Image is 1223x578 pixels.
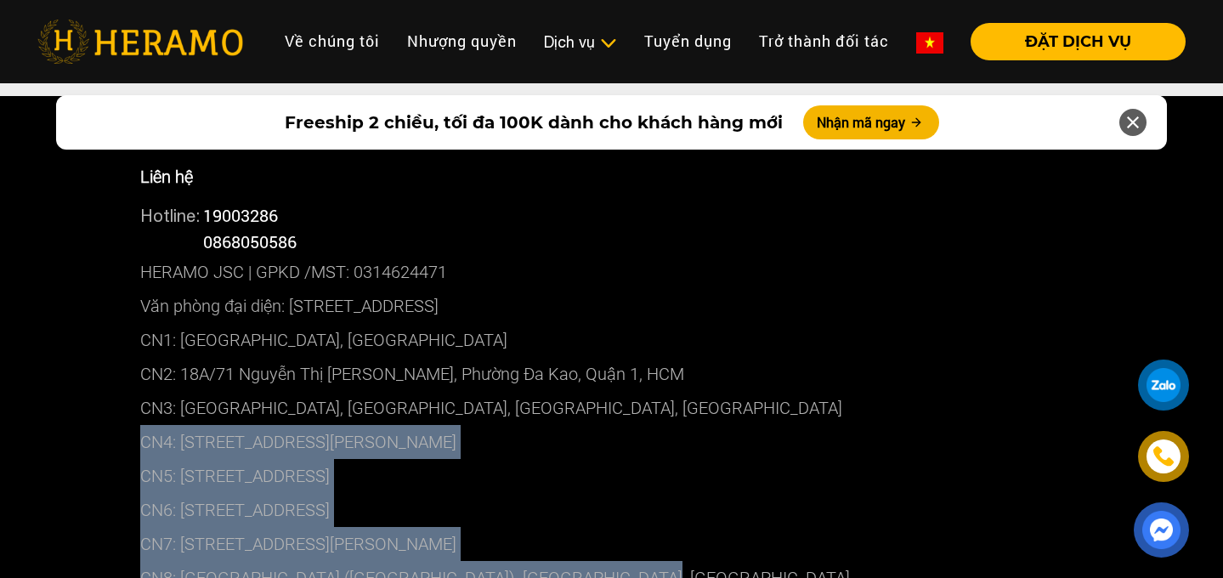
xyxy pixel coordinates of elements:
a: phone-icon [1141,433,1186,479]
p: CN2: 18A/71 Nguyễn Thị [PERSON_NAME], Phường Đa Kao, Quận 1, HCM [140,357,1084,391]
p: Văn phòng đại diện: [STREET_ADDRESS] [140,289,1084,323]
button: Nhận mã ngay [803,105,939,139]
a: 19003286 [203,204,278,226]
a: Tuyển dụng [631,23,745,59]
p: CN4: [STREET_ADDRESS][PERSON_NAME] [140,425,1084,459]
img: subToggleIcon [599,35,617,52]
p: HERAMO JSC | GPKD /MST: 0314624471 [140,255,1084,289]
p: CN5: [STREET_ADDRESS] [140,459,1084,493]
img: phone-icon [1151,445,1175,469]
span: 0868050586 [203,230,297,252]
a: ĐẶT DỊCH VỤ [957,34,1186,49]
p: Liên hệ [140,164,1084,190]
img: vn-flag.png [916,32,943,54]
button: ĐẶT DỊCH VỤ [971,23,1186,60]
a: Về chúng tôi [271,23,394,59]
span: Freeship 2 chiều, tối đa 100K dành cho khách hàng mới [285,110,783,135]
span: Hotline: [140,206,200,225]
a: Nhượng quyền [394,23,530,59]
p: CN1: [GEOGRAPHIC_DATA], [GEOGRAPHIC_DATA] [140,323,1084,357]
div: Dịch vụ [544,31,617,54]
p: CN7: [STREET_ADDRESS][PERSON_NAME] [140,527,1084,561]
img: heramo-logo.png [37,20,243,64]
p: CN3: [GEOGRAPHIC_DATA], [GEOGRAPHIC_DATA], [GEOGRAPHIC_DATA], [GEOGRAPHIC_DATA] [140,391,1084,425]
p: CN6: [STREET_ADDRESS] [140,493,1084,527]
a: Trở thành đối tác [745,23,903,59]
